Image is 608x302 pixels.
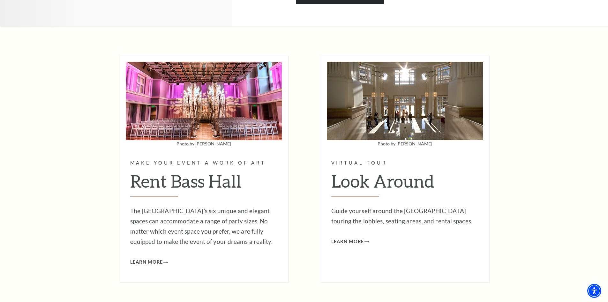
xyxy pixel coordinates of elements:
[130,258,168,266] a: Learn More Rent Bass Hall
[327,62,483,140] img: Touring Bass Hall
[587,284,601,298] div: Accessibility Menu
[331,206,478,226] p: Guide yourself around the [GEOGRAPHIC_DATA] touring the lobbies, seating areas, and rental spaces.
[130,258,163,266] span: Learn More
[130,171,277,197] h2: Rent Bass Hall
[130,206,277,247] p: The [GEOGRAPHIC_DATA]'s six unique and elegant spaces can accommodate a range of party sizes. No ...
[331,238,369,246] a: Learn More Look Around
[126,142,282,146] p: Photo by [PERSON_NAME]
[331,238,364,246] span: Learn More
[126,62,282,140] img: Special Event Rental
[130,159,277,167] p: Make Your Event a Work of Art
[327,142,483,146] p: Photo by [PERSON_NAME]
[331,159,478,167] p: Virtual Tour
[331,171,478,197] h2: Look Around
